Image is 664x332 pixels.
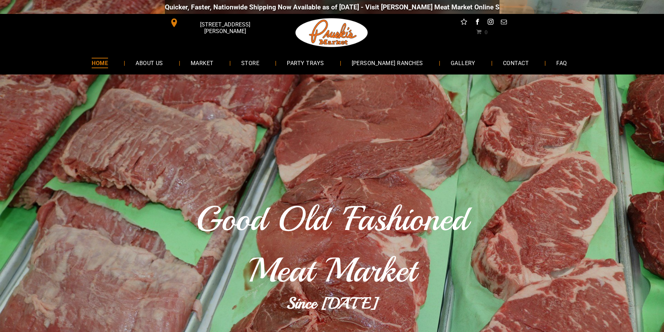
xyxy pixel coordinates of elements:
a: GALLERY [440,54,486,72]
a: instagram [486,17,495,28]
span: [STREET_ADDRESS][PERSON_NAME] [180,18,270,38]
span: 0 [484,29,487,34]
a: Social network [459,17,468,28]
a: [PERSON_NAME] RANCHES [341,54,434,72]
a: [STREET_ADDRESS][PERSON_NAME] [165,17,272,28]
img: Pruski-s+Market+HQ+Logo2-259w.png [294,14,369,52]
span: Good Old 'Fashioned Meat Market [196,197,468,292]
a: FAQ [546,54,577,72]
a: MARKET [180,54,224,72]
a: CONTACT [493,54,539,72]
a: STORE [231,54,270,72]
a: HOME [81,54,119,72]
a: email [499,17,508,28]
a: PARTY TRAYS [276,54,334,72]
a: ABOUT US [125,54,174,72]
b: Since [DATE] [287,293,378,313]
a: facebook [473,17,482,28]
